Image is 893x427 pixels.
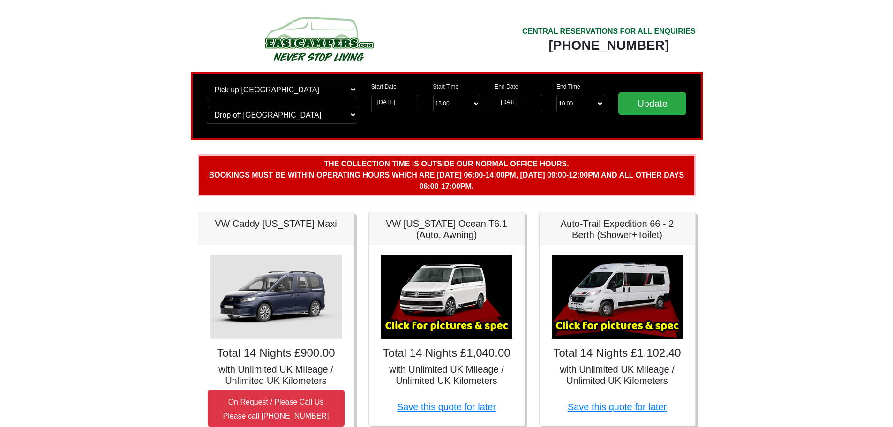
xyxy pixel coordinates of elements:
input: Start Date [371,95,419,112]
a: Save this quote for later [397,402,496,412]
label: End Time [556,82,580,91]
h5: Auto-Trail Expedition 66 - 2 Berth (Shower+Toilet) [549,218,686,240]
img: VW Caddy California Maxi [210,255,342,339]
button: On Request / Please Call UsPlease call [PHONE_NUMBER] [208,390,345,427]
b: The collection time is outside our normal office hours. Bookings must be within operating hours w... [209,160,684,190]
h5: VW [US_STATE] Ocean T6.1 (Auto, Awning) [378,218,515,240]
h5: with Unlimited UK Mileage / Unlimited UK Kilometers [208,364,345,386]
label: Start Time [433,82,459,91]
div: CENTRAL RESERVATIONS FOR ALL ENQUIRIES [522,26,696,37]
h5: with Unlimited UK Mileage / Unlimited UK Kilometers [549,364,686,386]
div: [PHONE_NUMBER] [522,37,696,54]
h5: with Unlimited UK Mileage / Unlimited UK Kilometers [378,364,515,386]
label: End Date [495,82,518,91]
img: Auto-Trail Expedition 66 - 2 Berth (Shower+Toilet) [552,255,683,339]
h5: VW Caddy [US_STATE] Maxi [208,218,345,229]
input: Update [618,92,687,115]
input: Return Date [495,95,542,112]
h4: Total 14 Nights £900.00 [208,346,345,360]
small: On Request / Please Call Us Please call [PHONE_NUMBER] [223,398,329,420]
h4: Total 14 Nights £1,102.40 [549,346,686,360]
img: campers-checkout-logo.png [230,13,408,65]
label: Start Date [371,82,397,91]
img: VW California Ocean T6.1 (Auto, Awning) [381,255,512,339]
a: Save this quote for later [568,402,667,412]
h4: Total 14 Nights £1,040.00 [378,346,515,360]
